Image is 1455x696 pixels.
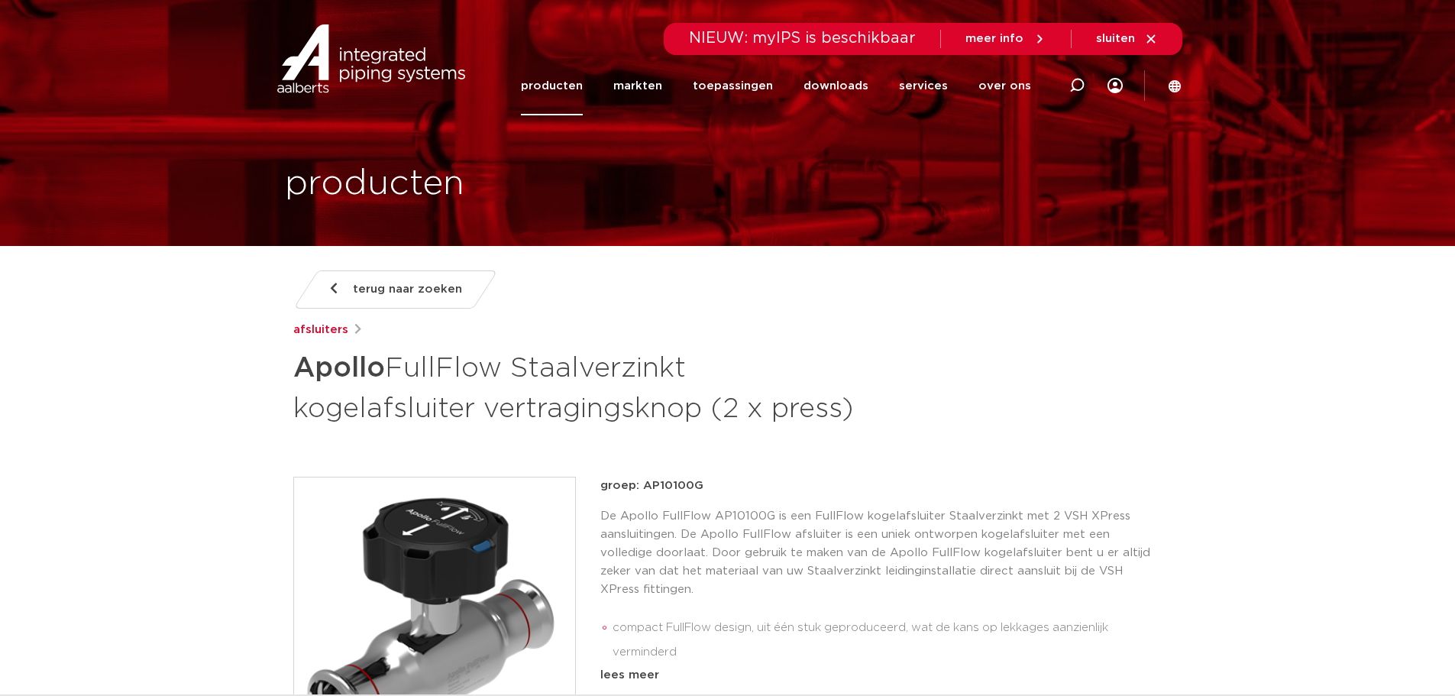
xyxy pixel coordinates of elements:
a: markten [613,57,662,115]
span: NIEUW: myIPS is beschikbaar [689,31,916,46]
a: toepassingen [693,57,773,115]
a: terug naar zoeken [293,270,497,309]
a: producten [521,57,583,115]
p: De Apollo FullFlow AP10100G is een FullFlow kogelafsluiter Staalverzinkt met 2 VSH XPress aanslui... [600,507,1162,599]
a: meer info [965,32,1046,46]
nav: Menu [521,57,1031,115]
strong: Apollo [293,354,385,382]
h1: FullFlow Staalverzinkt kogelafsluiter vertragingsknop (2 x press) [293,345,867,428]
p: groep: AP10100G [600,477,1162,495]
span: terug naar zoeken [353,277,462,302]
a: downloads [803,57,868,115]
span: sluiten [1096,33,1135,44]
a: afsluiters [293,321,348,339]
a: over ons [978,57,1031,115]
div: lees meer [600,666,1162,685]
a: sluiten [1096,32,1158,46]
span: meer info [965,33,1023,44]
li: compact FullFlow design, uit één stuk geproduceerd, wat de kans op lekkages aanzienlijk verminderd [613,616,1162,665]
h1: producten [285,160,464,209]
a: services [899,57,948,115]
